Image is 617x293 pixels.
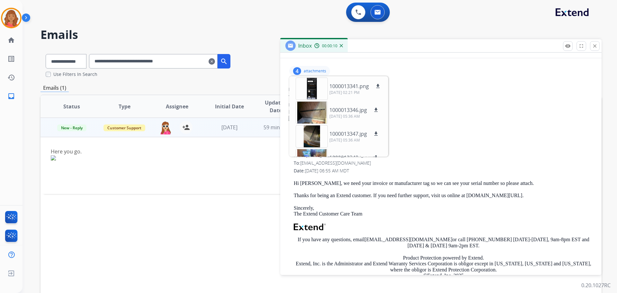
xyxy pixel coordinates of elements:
mat-icon: fullscreen [578,43,584,49]
p: [DATE] 02:21 PM [329,90,382,95]
p: [DATE] 05:36 AM [329,114,380,119]
mat-icon: home [7,36,15,44]
img: Extend Logo [294,224,326,231]
p: Hi [PERSON_NAME], we need your invoice or manufacturer tag so we can see your serial number so pl... [294,180,593,186]
div: Here you go. [289,108,593,136]
span: Customer Support [103,124,145,131]
p: 1000013347.jpg [329,130,367,138]
h2: Emails [40,28,602,41]
div: Date: [294,168,593,174]
p: If you have any questions, email or call [PHONE_NUMBER] [DATE]-[DATE], 9am-8pm EST and [DATE] & [... [294,237,593,249]
mat-icon: download [373,131,379,137]
span: [DATE] [221,124,237,131]
div: Date: [289,102,593,108]
p: 1000013346.jpg [329,106,367,114]
p: Product Protection powered by Extend. Extend, Inc. is the Administrator and Extend Warranty Servi... [294,255,593,285]
mat-icon: list_alt [7,55,15,63]
mat-icon: clear [209,58,215,65]
a: [EMAIL_ADDRESS][DOMAIN_NAME] [364,237,452,242]
mat-icon: download [373,107,379,113]
p: [DATE] 05:36 AM [329,138,380,143]
span: Initial Date [215,103,244,110]
label: Use Filters In Search [53,71,97,78]
span: Updated Date [261,99,291,114]
span: Type [119,103,130,110]
mat-icon: close [592,43,598,49]
p: Emails (1) [40,84,69,92]
mat-icon: person_add [182,124,190,131]
div: From: [294,152,593,159]
p: Thanks for being an Extend customer. If you need further support, visit us online at [DOMAIN_NAME... [294,193,593,198]
p: 1000013341.png [329,82,369,90]
mat-icon: inbox [7,92,15,100]
span: New - Reply [57,124,86,131]
div: To: [289,94,593,100]
img: ii_19996b46d501652a4383 [289,116,593,121]
span: Assignee [166,103,188,110]
mat-icon: download [373,155,379,160]
span: [DATE] 06:55 AM MDT [305,168,349,174]
p: attachments [304,69,326,74]
mat-icon: search [220,58,228,65]
span: [EMAIL_ADDRESS][DOMAIN_NAME] [300,160,371,166]
p: 1000013348.jpg [329,154,367,161]
mat-icon: remove_red_eye [565,43,571,49]
p: 0.20.1027RC [581,281,611,289]
div: Here you go. [51,148,486,176]
div: To: [294,160,593,166]
span: 59 minutes ago [264,124,301,131]
img: avatar [2,9,20,27]
img: ii_19996b46d501652a4383 [51,155,486,160]
div: 4 [293,67,301,75]
img: agent-avatar [159,121,172,134]
span: Inbox [298,42,312,49]
p: Sincerely, The Extend Customer Care Team [294,205,593,217]
mat-icon: history [7,74,15,81]
span: Status [63,103,80,110]
div: From: [289,86,593,93]
span: 00:00:10 [322,43,337,49]
mat-icon: download [375,83,381,89]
